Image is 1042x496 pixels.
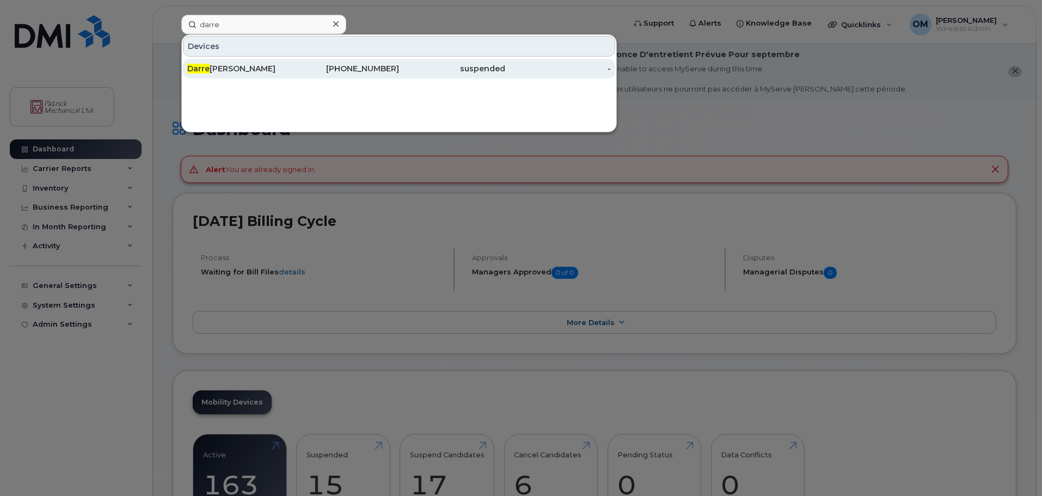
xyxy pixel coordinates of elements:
div: [PHONE_NUMBER] [293,63,400,74]
span: Darre [187,64,210,74]
div: [PERSON_NAME] [187,63,293,74]
div: Devices [183,36,615,57]
div: - [505,63,611,74]
div: suspended [399,63,505,74]
a: Darre[PERSON_NAME][PHONE_NUMBER]suspended- [183,59,615,78]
